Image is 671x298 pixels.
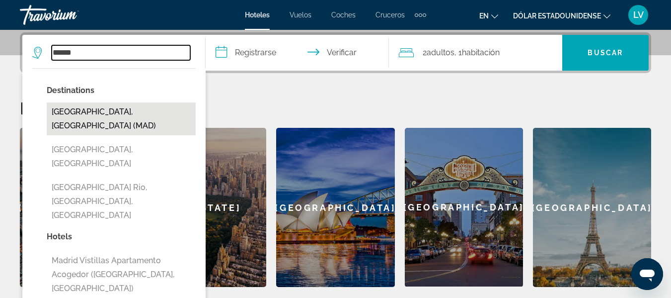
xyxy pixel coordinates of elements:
[631,258,663,290] iframe: Botón para iniciar la ventana de mensajería
[513,12,601,20] font: Dólar estadounidense
[22,35,649,71] div: Widget de búsqueda
[405,128,523,287] div: [GEOGRAPHIC_DATA]
[415,7,426,23] button: Elementos de navegación adicionales
[148,128,266,287] a: [US_STATE]
[331,11,356,19] a: Coches
[47,84,196,98] p: Destinations
[533,128,651,287] a: [GEOGRAPHIC_DATA]
[276,128,394,287] a: [GEOGRAPHIC_DATA]
[389,35,562,71] button: Viajeros: 2 adultos, 0 niños
[20,2,119,28] a: Travorium
[562,35,649,71] button: Buscar
[405,128,523,287] a: [GEOGRAPHIC_DATA]
[20,98,651,118] h2: Featured Destinations
[47,102,196,135] button: [GEOGRAPHIC_DATA], [GEOGRAPHIC_DATA] (MAD)
[206,35,389,71] button: Fechas de entrada y salida
[47,140,196,173] button: [GEOGRAPHIC_DATA], [GEOGRAPHIC_DATA]
[290,11,311,19] a: Vuelos
[633,9,644,20] font: LV
[47,251,196,298] button: Madrid Vistillas Apartamento Acogedor ([GEOGRAPHIC_DATA], [GEOGRAPHIC_DATA])
[47,230,196,244] p: Hotels
[462,48,500,57] font: Habitación
[423,48,427,57] font: 2
[479,12,489,20] font: en
[375,11,405,19] a: Cruceros
[588,49,623,57] font: Buscar
[245,11,270,19] a: Hoteles
[454,48,462,57] font: , 1
[47,178,196,225] button: [GEOGRAPHIC_DATA] Rio, [GEOGRAPHIC_DATA], [GEOGRAPHIC_DATA]
[513,8,610,23] button: Cambiar moneda
[625,4,651,25] button: Menú de usuario
[427,48,454,57] font: adultos
[20,128,138,287] a: [GEOGRAPHIC_DATA]
[479,8,498,23] button: Cambiar idioma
